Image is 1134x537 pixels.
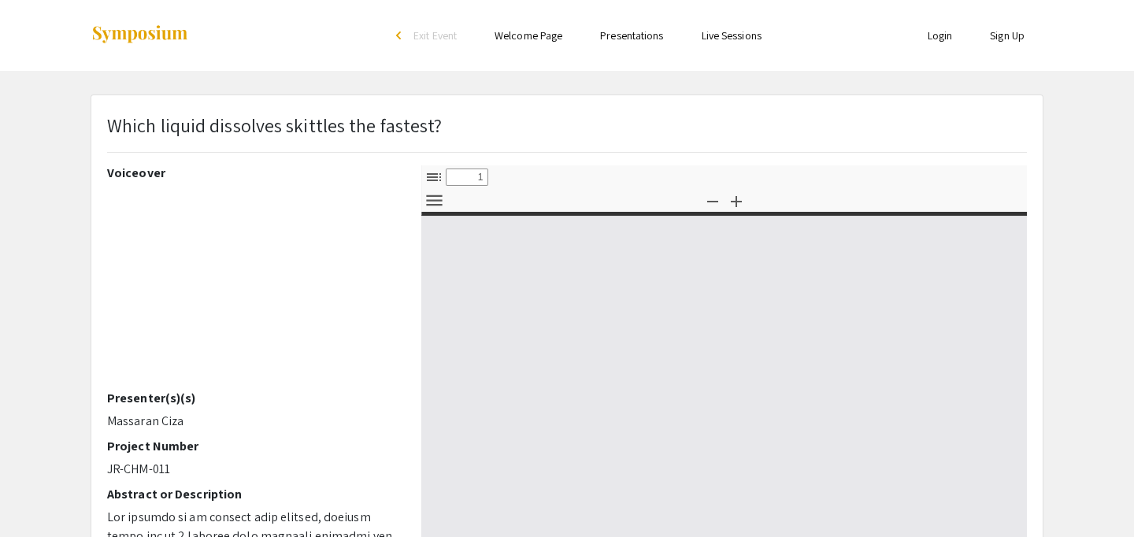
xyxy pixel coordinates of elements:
[107,165,398,180] h2: Voiceover
[107,439,398,454] h2: Project Number
[396,31,406,40] div: arrow_back_ios
[413,28,457,43] span: Exit Event
[928,28,953,43] a: Login
[446,169,488,186] input: Page
[699,189,726,212] button: Zoom Out
[990,28,1025,43] a: Sign Up
[495,28,562,43] a: Welcome Page
[107,111,442,139] p: Which liquid dissolves skittles the fastest?
[723,189,750,212] button: Zoom In
[107,487,398,502] h2: Abstract or Description
[600,28,663,43] a: Presentations
[107,412,398,431] p: Massaran Ciza
[91,24,189,46] img: Symposium by ForagerOne
[702,28,762,43] a: Live Sessions
[421,189,447,212] button: Tools
[107,460,398,479] p: JR-CHM-011
[107,391,398,406] h2: Presenter(s)(s)
[421,165,447,188] button: Toggle Sidebar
